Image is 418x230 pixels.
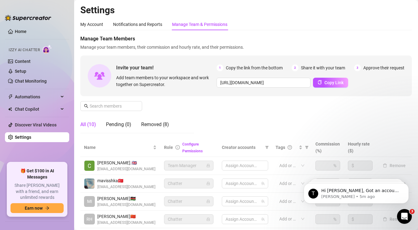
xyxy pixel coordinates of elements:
[15,104,59,114] span: Chat Copilot
[84,179,95,189] img: mavisshka
[206,182,210,185] span: lock
[8,94,13,99] span: thunderbolt
[97,213,155,220] span: [PERSON_NAME] 🇨🇳
[15,29,27,34] a: Home
[80,4,412,16] h2: Settings
[344,138,377,157] th: Hourly rate ($)
[9,47,40,53] span: Izzy AI Chatter
[84,144,152,151] span: Name
[84,161,95,171] img: Cherry Berry
[80,121,96,128] div: All (10)
[97,220,155,226] span: [EMAIL_ADDRESS][DOMAIN_NAME]
[5,15,51,21] img: logo-BBDzfeDw.svg
[301,64,345,71] span: Share it with your team
[15,59,31,64] a: Content
[305,146,309,149] span: filter
[97,184,155,190] span: [EMAIL_ADDRESS][DOMAIN_NAME]
[264,143,270,152] span: filter
[206,217,210,221] span: lock
[113,21,162,28] div: Notifications and Reports
[8,107,12,111] img: Chat Copilot
[116,64,217,72] span: Invite your team!
[276,144,285,151] span: Tags
[292,64,298,71] span: 2
[80,138,160,157] th: Name
[25,206,43,211] span: Earn now
[168,197,210,206] span: Chatter
[80,35,412,43] span: Manage Team Members
[324,80,344,85] span: Copy Link
[380,162,408,169] button: Remove
[206,164,210,167] span: lock
[354,64,361,71] span: 3
[15,122,57,127] a: Discover Viral Videos
[265,146,269,149] span: filter
[106,121,131,128] div: Pending (0)
[90,103,133,109] input: Search members
[168,215,210,224] span: Chatter
[97,166,155,172] span: [EMAIL_ADDRESS][DOMAIN_NAME]
[288,145,292,150] span: question-circle
[222,144,263,151] span: Creator accounts
[261,217,265,221] span: team
[15,92,59,102] span: Automations
[15,69,26,74] a: Setup
[42,45,52,54] img: AI Chatter
[318,80,322,84] span: copy
[15,135,31,140] a: Settings
[87,198,92,205] span: MI
[80,21,103,28] div: My Account
[97,195,155,202] span: [PERSON_NAME] 🇰🇪
[175,145,180,150] span: info-circle
[172,21,227,28] div: Manage Team & Permissions
[11,203,64,213] button: Earn nowarrow-right
[11,168,64,180] span: 🎁 Get $100 in AI Messages
[97,159,155,166] span: [PERSON_NAME]. 🇬🇧
[217,64,223,71] span: 1
[380,216,408,223] button: Remove
[397,209,412,224] iframe: Intercom live chat
[261,182,265,185] span: team
[261,199,265,203] span: team
[168,179,210,188] span: Chatter
[164,145,173,150] span: Role
[84,104,88,108] span: search
[11,183,64,201] span: Share [PERSON_NAME] with a friend, and earn unlimited rewards
[312,138,344,157] th: Commission (%)
[15,79,47,84] a: Chat Monitoring
[226,64,283,71] span: Copy the link from the bottom
[410,209,415,214] span: 3
[294,170,418,213] iframe: Intercom notifications message
[116,74,214,88] span: Add team members to your workspace and work together on Supercreator.
[80,44,412,51] span: Manage your team members, their commission and hourly rate, and their permissions.
[97,177,155,184] span: mavisshka 🇹🇷
[206,199,210,203] span: lock
[168,161,210,170] span: Team Manager
[363,64,404,71] span: Approve their request
[304,143,310,152] span: filter
[87,216,92,223] span: RH
[141,121,169,128] div: Removed (8)
[45,206,49,210] span: arrow-right
[97,202,155,208] span: [EMAIL_ADDRESS][DOMAIN_NAME]
[313,78,348,88] button: Copy Link
[182,142,203,153] a: Configure Permissions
